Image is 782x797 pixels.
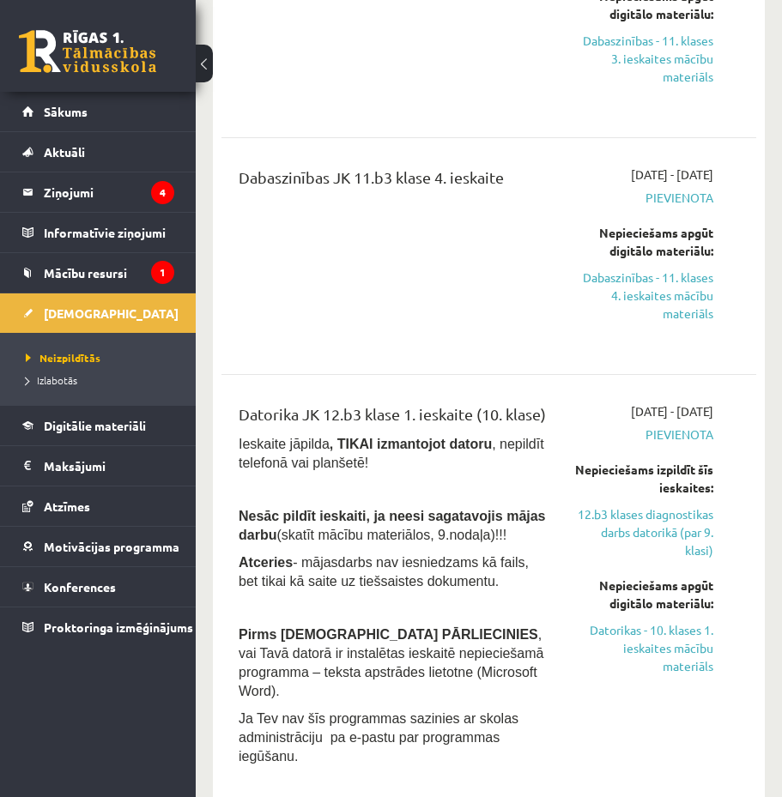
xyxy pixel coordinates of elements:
a: Maksājumi [22,446,174,486]
a: Dabaszinības - 11. klases 4. ieskaites mācību materiāls [573,269,713,323]
span: [DATE] - [DATE] [631,166,713,184]
a: Proktoringa izmēģinājums [22,607,174,647]
span: Nesāc pildīt ieskaiti, ja neesi sagatavojis mājas darbu [239,509,546,542]
span: Konferences [44,579,116,595]
span: Izlabotās [26,373,77,387]
span: Digitālie materiāli [44,418,146,433]
span: Atzīmes [44,498,90,514]
div: Nepieciešams apgūt digitālo materiālu: [573,577,713,613]
a: Motivācijas programma [22,527,174,566]
a: Rīgas 1. Tālmācības vidusskola [19,30,156,73]
span: Pievienota [573,426,713,444]
span: Pievienota [573,189,713,207]
span: Ja Tev nav šīs programmas sazinies ar skolas administrāciju pa e-pastu par programmas iegūšanu. [239,711,518,764]
div: Datorika JK 12.b3 klase 1. ieskaite (10. klase) [239,402,547,434]
i: 4 [151,181,174,204]
a: Aktuāli [22,132,174,172]
span: Sākums [44,104,88,119]
span: Neizpildītās [26,351,100,365]
a: Konferences [22,567,174,607]
span: [DEMOGRAPHIC_DATA] [44,305,179,321]
span: Motivācijas programma [44,539,179,554]
b: , TIKAI izmantojot datoru [330,437,492,451]
span: , vai Tavā datorā ir instalētas ieskaitē nepieciešamā programma – teksta apstrādes lietotne (Micr... [239,627,543,698]
b: Atceries [239,555,293,570]
span: Mācību resursi [44,265,127,281]
a: Izlabotās [26,372,179,388]
span: Proktoringa izmēģinājums [44,619,193,635]
span: (skatīt mācību materiālos, 9.nodaļa)!!! [276,528,506,542]
a: Digitālie materiāli [22,406,174,445]
span: Aktuāli [44,144,85,160]
div: Dabaszinības JK 11.b3 klase 4. ieskaite [239,166,547,197]
div: Nepieciešams izpildīt šīs ieskaites: [573,461,713,497]
div: Nepieciešams apgūt digitālo materiālu: [573,224,713,260]
a: Datorikas - 10. klases 1. ieskaites mācību materiāls [573,621,713,675]
legend: Maksājumi [44,446,174,486]
span: - mājasdarbs nav iesniedzams kā fails, bet tikai kā saite uz tiešsaistes dokumentu. [239,555,529,589]
a: Mācību resursi [22,253,174,293]
a: [DEMOGRAPHIC_DATA] [22,293,174,333]
a: Sākums [22,92,174,131]
legend: Informatīvie ziņojumi [44,213,174,252]
a: Informatīvie ziņojumi1 [22,213,174,252]
a: Dabaszinības - 11. klases 3. ieskaites mācību materiāls [573,32,713,86]
span: Ieskaite jāpilda , nepildīt telefonā vai planšetē! [239,437,544,470]
span: Pirms [DEMOGRAPHIC_DATA] PĀRLIECINIES [239,627,538,642]
i: 1 [151,261,174,284]
span: [DATE] - [DATE] [631,402,713,420]
a: Atzīmes [22,486,174,526]
legend: Ziņojumi [44,172,174,212]
a: Ziņojumi4 [22,172,174,212]
a: 12.b3 klases diagnostikas darbs datorikā (par 9. klasi) [573,505,713,559]
a: Neizpildītās [26,350,179,365]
